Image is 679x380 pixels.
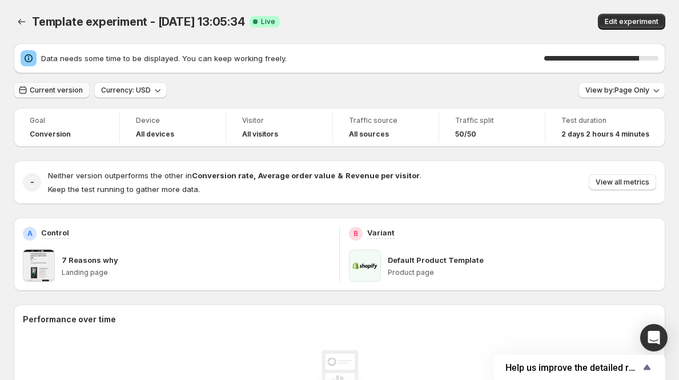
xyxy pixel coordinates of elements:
button: Current version [14,82,90,98]
strong: , [254,171,256,180]
img: 7 Reasons why [23,250,55,282]
button: Edit experiment [598,14,665,30]
p: Default Product Template [388,254,484,266]
h4: All sources [349,130,389,139]
a: Traffic split50/50 [455,115,529,140]
span: Live [261,17,275,26]
p: Product page [388,268,656,277]
img: Default Product Template [349,250,381,282]
a: VisitorAll visitors [242,115,316,140]
div: Open Intercom Messenger [640,324,668,351]
p: Variant [367,227,395,238]
span: Currency: USD [101,86,151,95]
span: Help us improve the detailed report for A/B campaigns [505,362,640,373]
span: Traffic split [455,116,529,125]
span: Data needs some time to be displayed. You can keep working freely. [41,53,544,64]
span: Test duration [561,116,649,125]
button: View by:Page Only [578,82,665,98]
span: Goal [30,116,103,125]
a: Test duration2 days 2 hours 4 minutes [561,115,649,140]
span: View by: Page Only [585,86,649,95]
span: Conversion [30,130,71,139]
span: Visitor [242,116,316,125]
span: Device [136,116,210,125]
h2: B [353,229,358,238]
h2: - [30,177,34,188]
p: 7 Reasons why [62,254,118,266]
h4: All visitors [242,130,278,139]
button: View all metrics [589,174,656,190]
span: 50/50 [455,130,476,139]
p: Control [41,227,69,238]
span: Template experiment - [DATE] 13:05:34 [32,15,245,29]
span: 2 days 2 hours 4 minutes [561,130,649,139]
button: Currency: USD [94,82,167,98]
strong: Revenue per visitor [345,171,420,180]
strong: & [338,171,343,180]
h4: All devices [136,130,174,139]
span: Traffic source [349,116,423,125]
span: Edit experiment [605,17,658,26]
span: View all metrics [596,178,649,187]
span: Neither version outperforms the other in . [48,171,421,180]
h2: Performance over time [23,314,656,325]
button: Show survey - Help us improve the detailed report for A/B campaigns [505,361,654,374]
button: Back [14,14,30,30]
span: Keep the test running to gather more data. [48,185,200,194]
h2: A [27,229,33,238]
a: DeviceAll devices [136,115,210,140]
a: GoalConversion [30,115,103,140]
p: Landing page [62,268,330,277]
strong: Average order value [258,171,335,180]
strong: Conversion rate [192,171,254,180]
a: Traffic sourceAll sources [349,115,423,140]
span: Current version [30,86,83,95]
